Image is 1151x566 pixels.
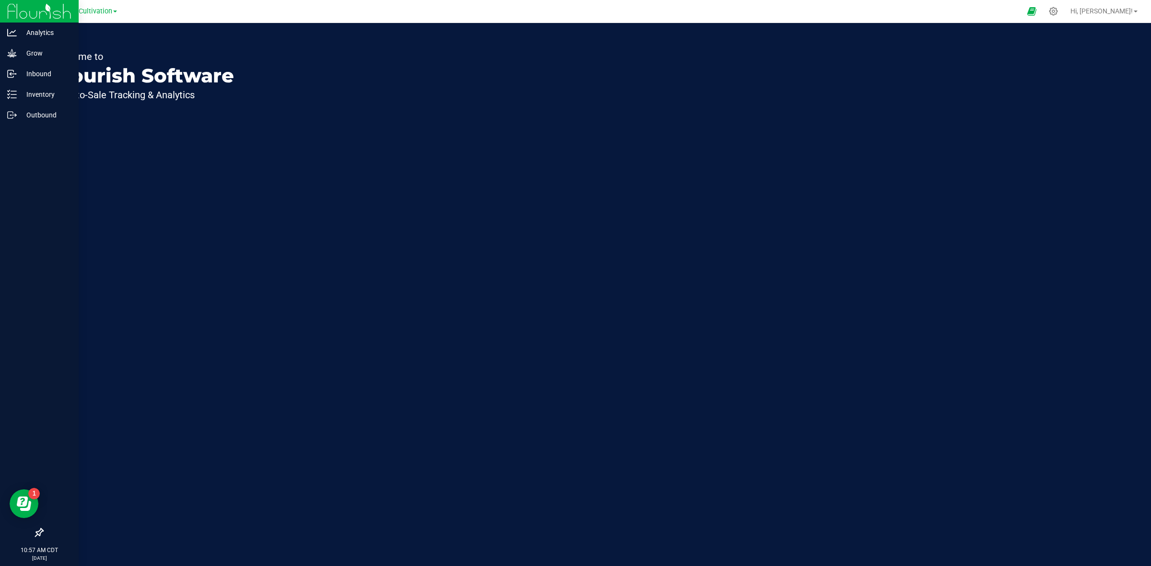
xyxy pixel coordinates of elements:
p: [DATE] [4,554,74,562]
inline-svg: Outbound [7,110,17,120]
p: Welcome to [52,52,234,61]
p: Inbound [17,68,74,80]
div: Manage settings [1047,7,1059,16]
iframe: Resource center unread badge [28,488,40,499]
inline-svg: Grow [7,48,17,58]
inline-svg: Analytics [7,28,17,37]
p: 10:57 AM CDT [4,546,74,554]
p: Seed-to-Sale Tracking & Analytics [52,90,234,100]
span: Open Ecommerce Menu [1021,2,1043,21]
p: Analytics [17,27,74,38]
span: Cultivation [79,7,112,15]
inline-svg: Inventory [7,90,17,99]
span: Hi, [PERSON_NAME]! [1070,7,1133,15]
p: Grow [17,47,74,59]
inline-svg: Inbound [7,69,17,79]
p: Outbound [17,109,74,121]
p: Inventory [17,89,74,100]
iframe: Resource center [10,489,38,518]
p: Flourish Software [52,66,234,85]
